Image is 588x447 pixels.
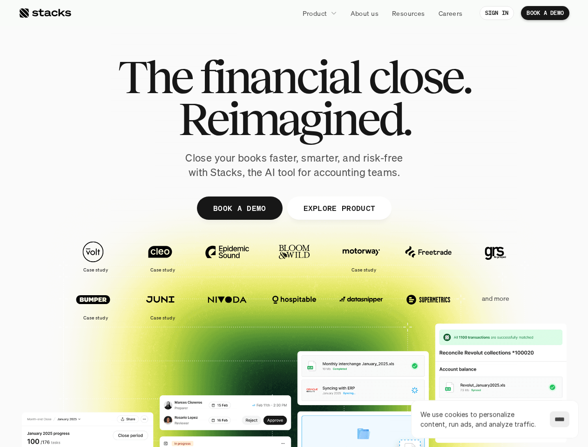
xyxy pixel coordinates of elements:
h2: Case study [150,315,175,321]
p: About us [351,8,378,18]
a: Case study [131,284,189,325]
p: EXPLORE PRODUCT [303,201,375,215]
p: Resources [392,8,425,18]
span: Reimagined. [178,98,410,140]
a: Case study [64,237,122,277]
p: We use cookies to personalize content, run ads, and analyze traffic. [420,409,541,429]
h2: Case study [83,315,108,321]
p: SIGN IN [485,10,509,16]
a: SIGN IN [480,6,514,20]
h2: Case study [351,267,376,273]
a: Case study [131,237,189,277]
h2: Case study [83,267,108,273]
h2: Case study [150,267,175,273]
p: Close your books faster, smarter, and risk-free with Stacks, the AI tool for accounting teams. [178,151,411,180]
span: financial [200,56,360,98]
a: About us [345,5,384,21]
p: BOOK A DEMO [527,10,564,16]
a: Case study [332,237,390,277]
a: BOOK A DEMO [196,196,282,220]
span: The [118,56,192,98]
p: and more [466,295,524,303]
a: BOOK A DEMO [521,6,569,20]
p: BOOK A DEMO [213,201,266,215]
a: Resources [386,5,431,21]
span: close. [368,56,471,98]
p: Careers [439,8,463,18]
a: Careers [433,5,468,21]
a: Case study [64,284,122,325]
a: EXPLORE PRODUCT [287,196,392,220]
p: Product [303,8,327,18]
